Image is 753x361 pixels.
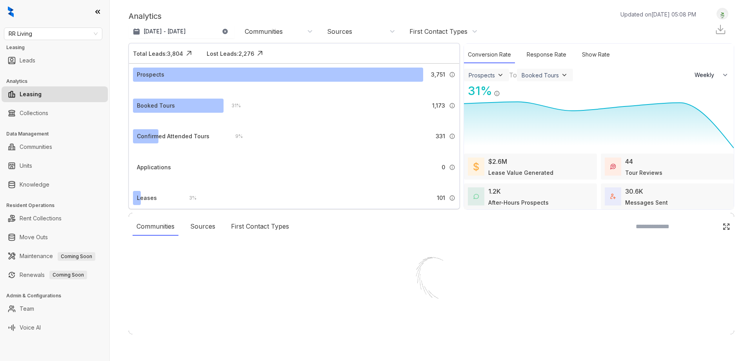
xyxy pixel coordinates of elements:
[432,101,445,110] span: 1,173
[2,105,108,121] li: Collections
[20,229,48,245] a: Move Outs
[2,53,108,68] li: Leads
[224,101,241,110] div: 31 %
[137,70,164,79] div: Prospects
[137,163,171,172] div: Applications
[469,72,495,79] div: Prospects
[706,223,713,230] img: SearchIcon
[2,301,108,317] li: Team
[488,187,501,196] div: 1.2K
[133,218,178,236] div: Communities
[509,70,517,80] div: To
[722,223,730,231] img: Click Icon
[2,211,108,226] li: Rent Collections
[392,240,471,319] img: Loader
[449,103,455,109] img: Info
[436,132,445,141] span: 331
[2,248,108,264] li: Maintenance
[500,83,512,95] img: Click Icon
[20,177,49,192] a: Knowledge
[2,158,108,174] li: Units
[137,101,175,110] div: Booked Tours
[560,71,568,79] img: ViewFilterArrow
[715,24,726,35] img: Download
[6,292,109,299] h3: Admin & Configurations
[227,218,293,236] div: First Contact Types
[20,86,42,102] a: Leasing
[2,86,108,102] li: Leasing
[2,139,108,155] li: Communities
[133,49,183,58] div: Total Leads: 3,804
[473,194,479,200] img: AfterHoursConversations
[207,49,254,58] div: Lost Leads: 2,276
[523,46,570,63] div: Response Rate
[418,319,446,327] div: Loading...
[464,46,515,63] div: Conversion Rate
[610,194,616,199] img: TotalFum
[464,82,492,100] div: 31 %
[2,320,108,335] li: Voice AI
[625,198,668,207] div: Messages Sent
[327,27,352,36] div: Sources
[2,267,108,283] li: Renewals
[442,163,445,172] span: 0
[488,198,549,207] div: After-Hours Prospects
[6,44,109,51] h3: Leasing
[20,105,48,121] a: Collections
[20,158,32,174] a: Units
[449,133,455,139] img: Info
[20,267,87,283] a: RenewalsComing Soon
[449,164,455,170] img: Info
[137,132,209,141] div: Confirmed Attended Tours
[2,229,108,245] li: Move Outs
[2,177,108,192] li: Knowledge
[6,130,109,137] h3: Data Management
[20,211,62,226] a: Rent Collections
[449,195,455,201] img: Info
[625,169,662,177] div: Tour Reviews
[144,27,186,35] p: [DATE] - [DATE]
[717,10,728,18] img: UserAvatar
[49,271,87,279] span: Coming Soon
[449,71,455,78] img: Info
[9,28,98,40] span: RR Living
[227,132,243,141] div: 9 %
[20,320,41,335] a: Voice AI
[137,194,157,202] div: Leases
[20,53,35,68] a: Leads
[494,90,500,97] img: Info
[58,252,95,261] span: Coming Soon
[20,139,52,155] a: Communities
[186,218,219,236] div: Sources
[695,71,718,79] span: Weekly
[625,187,643,196] div: 30.6K
[625,157,633,166] div: 44
[437,194,445,202] span: 101
[6,202,109,209] h3: Resident Operations
[20,301,34,317] a: Team
[129,24,235,38] button: [DATE] - [DATE]
[488,157,507,166] div: $2.6M
[6,78,109,85] h3: Analytics
[245,27,283,36] div: Communities
[254,48,266,59] img: Click Icon
[431,70,445,79] span: 3,751
[181,194,196,202] div: 3 %
[690,68,734,82] button: Weekly
[409,27,467,36] div: First Contact Types
[473,162,479,171] img: LeaseValue
[610,164,616,169] img: TourReviews
[578,46,614,63] div: Show Rate
[497,71,504,79] img: ViewFilterArrow
[183,48,195,59] img: Click Icon
[129,10,162,22] p: Analytics
[620,10,696,18] p: Updated on [DATE] 05:08 PM
[488,169,553,177] div: Lease Value Generated
[8,6,14,17] img: logo
[522,72,559,79] div: Booked Tours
